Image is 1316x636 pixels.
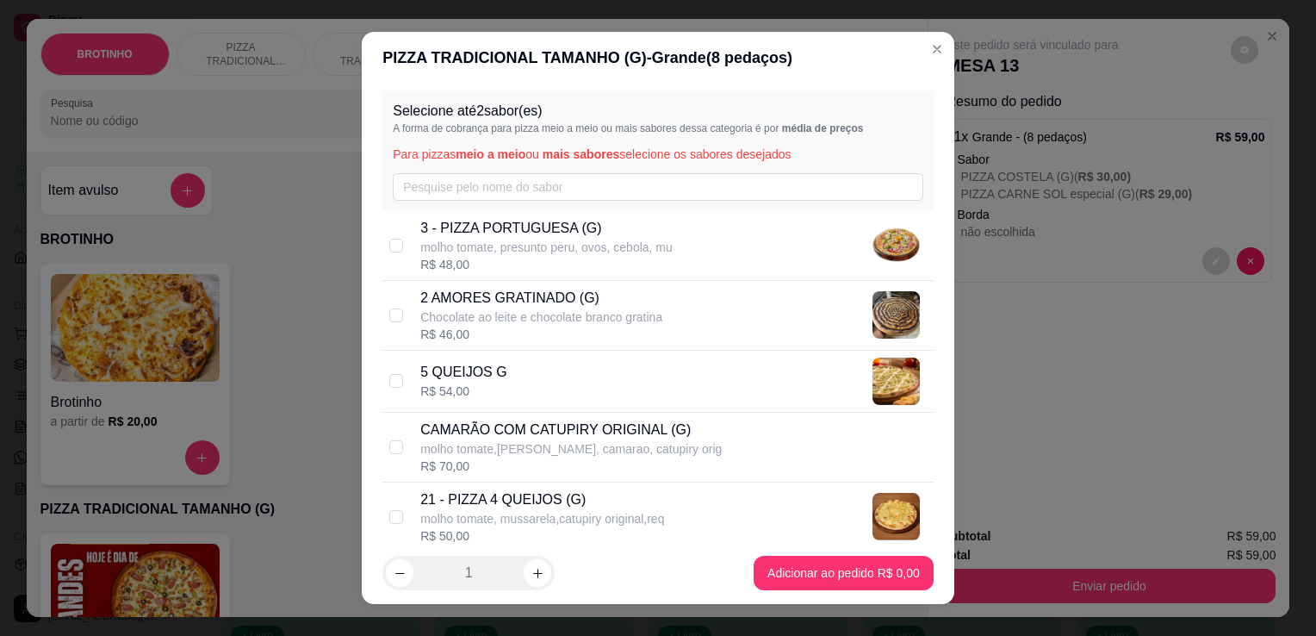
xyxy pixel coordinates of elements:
p: 3 - PIZZA PORTUGUESA (G) [420,218,673,239]
p: Para pizzas ou selecione os sabores desejados [393,146,923,163]
p: Chocolate ao leite e chocolate branco gratina [420,309,662,326]
div: R$ 54,00 [420,383,506,400]
div: R$ 70,00 [420,458,722,475]
p: 1 [465,563,473,583]
span: média de preços [782,122,864,134]
input: Pesquise pelo nome do sabor [393,173,923,201]
p: Selecione até 2 sabor(es) [393,101,923,122]
span: meio a meio [456,147,525,161]
div: R$ 46,00 [420,326,662,343]
p: 2 AMORES GRATINADO (G) [420,288,662,309]
button: decrease-product-quantity [386,559,413,587]
button: Close [923,35,951,63]
div: PIZZA TRADICIONAL TAMANHO (G) - Grande ( 8 pedaços) [382,46,934,70]
p: CAMARÃO COM CATUPIRY ORIGINAL (G) [420,420,722,440]
div: R$ 48,00 [420,256,673,273]
span: mais sabores [543,147,620,161]
img: product-image [872,221,920,269]
img: product-image [872,358,920,405]
img: product-image [872,493,920,540]
p: molho tomate, presunto peru, ovos, cebola, mu [420,239,673,256]
p: molho tomate, mussarela,catupiry original,req [420,510,664,527]
p: molho tomate,[PERSON_NAME], camarao, catupiry orig [420,440,722,458]
p: 5 QUEIJOS G [420,362,506,383]
button: increase-product-quantity [524,559,551,587]
p: A forma de cobrança para pizza meio a meio ou mais sabores dessa categoria é por [393,122,923,135]
button: Adicionar ao pedido R$ 0,00 [754,556,934,590]
p: 21 - PIZZA 4 QUEIJOS (G) [420,489,664,510]
img: product-image [872,291,920,339]
div: R$ 50,00 [420,527,664,545]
